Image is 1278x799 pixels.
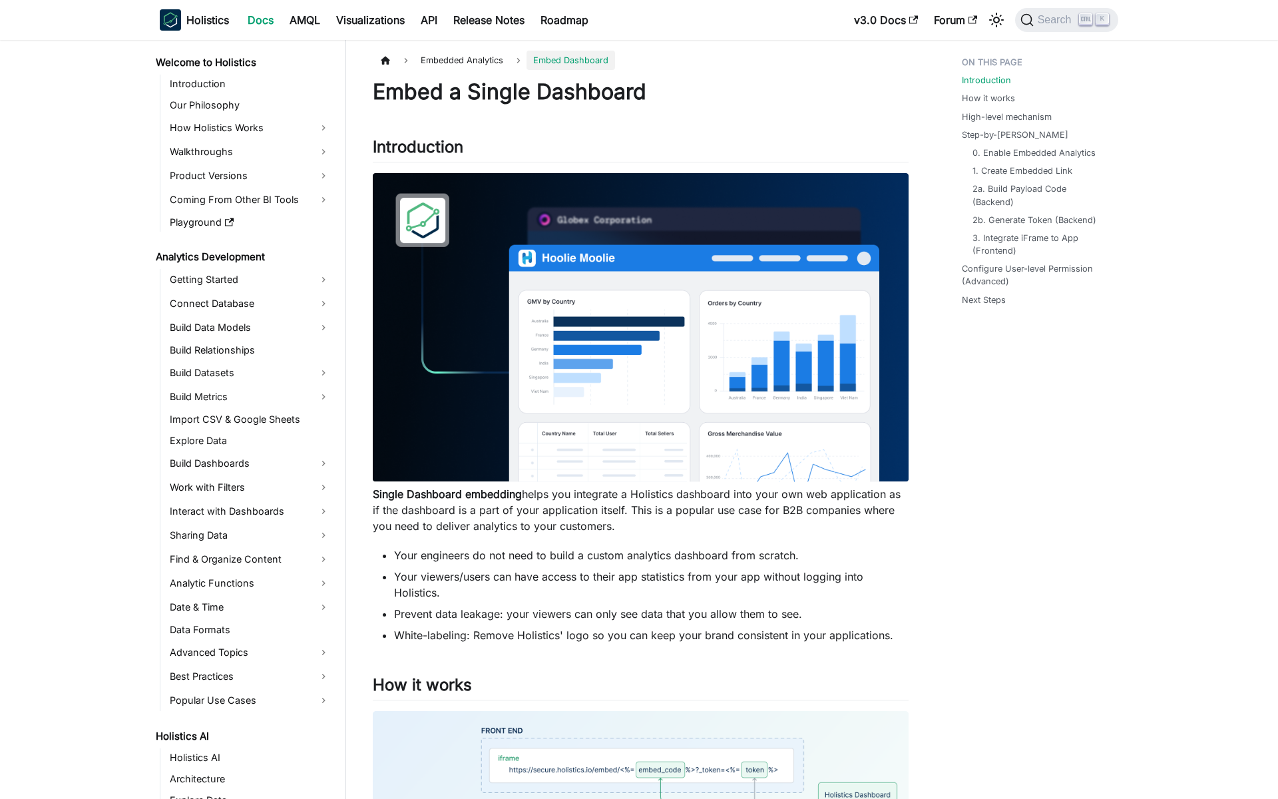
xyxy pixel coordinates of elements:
[146,40,346,799] nav: Docs sidebar
[972,164,1072,177] a: 1. Create Embedded Link
[166,96,334,115] a: Our Philosophy
[166,117,334,138] a: How Holistics Works
[445,9,532,31] a: Release Notes
[962,262,1110,288] a: Configure User-level Permission (Advanced)
[166,748,334,767] a: Holistics AI
[166,431,334,450] a: Explore Data
[926,9,985,31] a: Forum
[186,12,229,28] b: Holistics
[972,214,1096,226] a: 2b. Generate Token (Backend)
[166,75,334,93] a: Introduction
[166,189,334,210] a: Coming From Other BI Tools
[962,294,1006,306] a: Next Steps
[962,74,1011,87] a: Introduction
[166,597,334,618] a: Date & Time
[373,173,909,482] img: Embedded Dashboard
[328,9,413,31] a: Visualizations
[166,165,334,186] a: Product Versions
[240,9,282,31] a: Docs
[373,51,398,70] a: Home page
[962,92,1015,105] a: How it works
[166,573,334,594] a: Analytic Functions
[394,606,909,622] li: Prevent data leakage: your viewers can only see data that you allow them to see.
[962,129,1068,141] a: Step-by-[PERSON_NAME]
[166,690,334,711] a: Popular Use Cases
[166,293,334,314] a: Connect Database
[962,111,1052,123] a: High-level mechanism
[394,569,909,601] li: Your viewers/users can have access to their app statistics from your app without logging into Hol...
[166,362,334,384] a: Build Datasets
[394,627,909,643] li: White-labeling: Remove Holistics' logo so you can keep your brand consistent in your applications.
[1034,14,1080,26] span: Search
[160,9,229,31] a: HolisticsHolistics
[972,146,1096,159] a: 0. Enable Embedded Analytics
[373,675,909,700] h2: How it works
[166,525,334,546] a: Sharing Data
[373,487,522,501] strong: Single Dashboard embedding
[166,642,334,663] a: Advanced Topics
[166,386,334,407] a: Build Metrics
[166,477,334,498] a: Work with Filters
[414,51,510,70] span: Embedded Analytics
[282,9,328,31] a: AMQL
[1096,13,1109,25] kbd: K
[166,269,334,290] a: Getting Started
[394,547,909,563] li: Your engineers do not need to build a custom analytics dashboard from scratch.
[152,53,334,72] a: Welcome to Holistics
[152,727,334,746] a: Holistics AI
[972,182,1105,208] a: 2a. Build Payload Code (Backend)
[166,666,334,687] a: Best Practices
[986,9,1007,31] button: Switch between dark and light mode (currently light mode)
[373,486,909,534] p: helps you integrate a Holistics dashboard into your own web application as if the dashboard is a ...
[1015,8,1118,32] button: Search (Ctrl+K)
[160,9,181,31] img: Holistics
[846,9,926,31] a: v3.0 Docs
[413,9,445,31] a: API
[166,317,334,338] a: Build Data Models
[373,51,909,70] nav: Breadcrumbs
[152,248,334,266] a: Analytics Development
[373,137,909,162] h2: Introduction
[166,213,334,232] a: Playground
[166,453,334,474] a: Build Dashboards
[166,501,334,522] a: Interact with Dashboards
[972,232,1105,257] a: 3. Integrate iFrame to App (Frontend)
[532,9,596,31] a: Roadmap
[527,51,615,70] span: Embed Dashboard
[373,79,909,105] h1: Embed a Single Dashboard
[166,770,334,788] a: Architecture
[166,341,334,360] a: Build Relationships
[166,549,334,570] a: Find & Organize Content
[166,141,334,162] a: Walkthroughs
[166,410,334,429] a: Import CSV & Google Sheets
[166,621,334,639] a: Data Formats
